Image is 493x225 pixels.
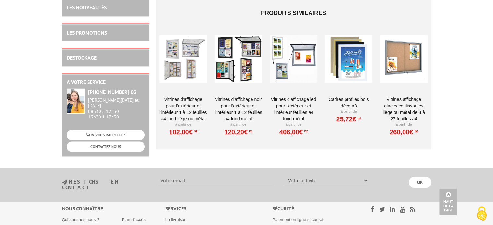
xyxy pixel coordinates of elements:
[67,29,107,36] a: LES PROMOTIONS
[325,96,372,109] a: Cadres Profilés Bois Déco A3
[165,205,273,212] div: Services
[67,141,145,152] a: CONTACTEZ-NOUS
[380,122,428,127] p: À partir de
[224,130,252,134] a: 120,20€HT
[390,130,418,134] a: 260,00€HT
[272,205,354,212] div: Sécurité
[279,130,308,134] a: 406,00€HT
[67,54,97,61] a: DESTOCKAGE
[62,179,67,185] img: newsletter.jpg
[67,130,145,140] a: ON VOUS RAPPELLE ?
[62,205,165,212] div: Nous connaître
[356,116,361,120] sup: HT
[270,122,317,127] p: À partir de
[62,217,100,222] a: Qui sommes nous ?
[439,189,457,215] a: Haut de la page
[303,129,308,133] sup: HT
[413,129,418,133] sup: HT
[67,4,107,11] a: LES NOUVEAUTÉS
[88,97,145,120] div: 08h30 à 12h30 13h30 à 17h30
[122,217,146,222] a: Plan d'accès
[336,117,361,121] a: 25,72€HT
[159,96,207,122] a: Vitrines d'affichage pour l'extérieur et l'intérieur 1 à 12 feuilles A4 fond liège ou métal
[380,96,428,122] a: Vitrines affichage glaces coulissantes liège ou métal de 8 à 27 feuilles A4
[261,10,326,16] span: Produits similaires
[409,177,431,188] input: OK
[157,175,273,186] input: Votre email
[67,79,145,85] h2: A votre service
[474,206,490,222] img: Cookies (fenêtre modale)
[470,203,493,225] button: Cookies (fenêtre modale)
[270,96,317,122] a: Vitrines d'affichage LED pour l'extérieur et l'intérieur feuilles A4 fond métal
[248,129,252,133] sup: HT
[165,217,187,222] a: La livraison
[88,89,136,95] strong: [PHONE_NUMBER] 03
[67,88,85,114] img: widget-service.jpg
[193,129,197,133] sup: HT
[215,96,262,122] a: VITRINES D'AFFICHAGE NOIR POUR L'EXTÉRIEUR ET L'INTÉRIEUR 1 À 12 FEUILLES A4 FOND MÉTAL
[215,122,262,127] p: À partir de
[62,179,147,190] h3: restons en contact
[159,122,207,127] p: À partir de
[169,130,197,134] a: 102,00€HT
[88,97,145,108] div: [PERSON_NAME][DATE] au [DATE]
[272,217,323,222] a: Paiement en ligne sécurisé
[325,109,372,114] p: À partir de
